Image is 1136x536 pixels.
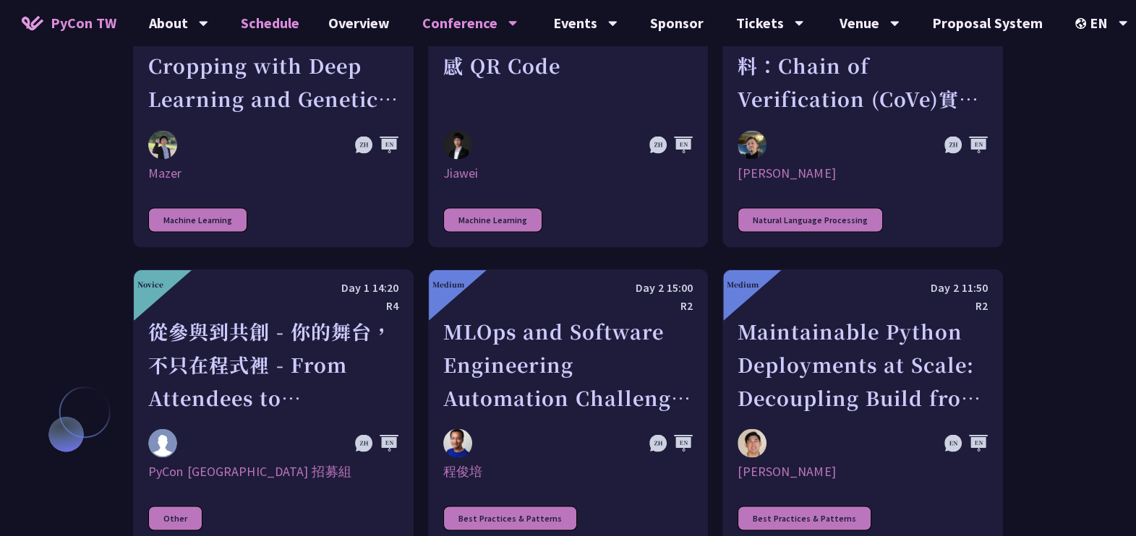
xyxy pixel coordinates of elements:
div: Jiawei [443,164,693,181]
div: Machine Learning [443,207,542,232]
div: Text-Driven Image Cropping with Deep Learning and Genetic Algorithm [148,16,398,116]
div: Best Practices & Patterns [443,506,577,530]
div: 程俊培 [443,462,693,480]
div: 以LLM攜手Python驗證資料：Chain of Verification (CoVe)實務應用 [738,16,988,116]
div: Maintainable Python Deployments at Scale: Decoupling Build from Runtime [738,314,988,414]
div: 從參與到共創 - 你的舞台，不只在程式裡 - From Attendees to Organizers - Your Stage Goes Beyond Code [148,314,398,414]
div: Machine Learning [148,207,247,232]
div: Medium [432,278,464,289]
img: Locale Icon [1075,18,1090,29]
div: MLOps and Software Engineering Automation Challenges in Production [443,314,693,414]
img: Kevin Tseng [738,130,766,159]
div: Novice [137,278,163,289]
span: PyCon TW [51,12,116,34]
img: PyCon Taiwan 招募組 [148,428,177,457]
div: Natural Language Processing [738,207,883,232]
img: Home icon of PyCon TW 2025 [22,16,43,30]
div: Other [148,506,202,530]
div: PyCon [GEOGRAPHIC_DATA] 招募組 [148,462,398,480]
div: R2 [443,296,693,314]
div: R4 [148,296,398,314]
div: Medium [727,278,759,289]
div: Mazer [148,164,398,181]
img: Jiawei [443,130,472,160]
img: 程俊培 [443,428,472,457]
div: Best Practices & Patterns [738,506,871,530]
a: PyCon TW [7,5,131,41]
div: R2 [738,296,988,314]
div: Day 1 14:20 [148,278,398,296]
img: Justin Lee [738,428,766,457]
div: [PERSON_NAME] [738,462,988,480]
div: 玩轉擴散模型，打造專屬美感 QR Code [443,16,693,116]
div: Day 2 11:50 [738,278,988,296]
div: [PERSON_NAME] [738,164,988,181]
img: Mazer [148,130,177,159]
div: Day 2 15:00 [443,278,693,296]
